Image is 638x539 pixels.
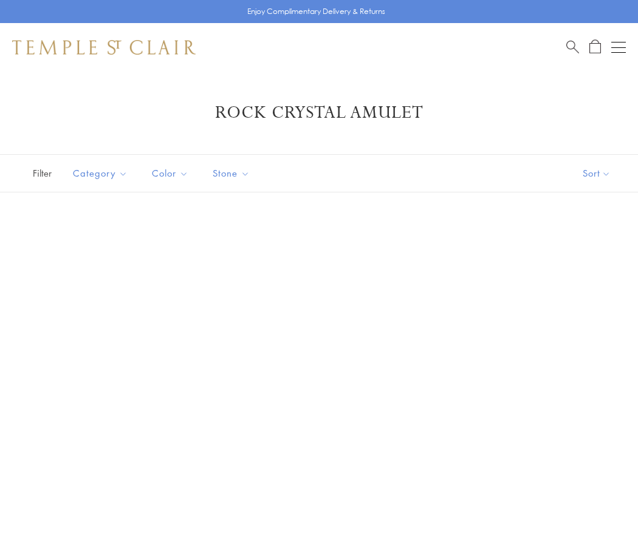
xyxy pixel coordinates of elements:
[143,160,197,187] button: Color
[204,160,259,187] button: Stone
[566,39,579,55] a: Search
[12,40,196,55] img: Temple St. Clair
[64,160,137,187] button: Category
[146,166,197,181] span: Color
[207,166,259,181] span: Stone
[611,40,626,55] button: Open navigation
[30,102,608,124] h1: Rock Crystal Amulet
[555,155,638,192] button: Show sort by
[247,5,385,18] p: Enjoy Complimentary Delivery & Returns
[589,39,601,55] a: Open Shopping Bag
[67,166,137,181] span: Category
